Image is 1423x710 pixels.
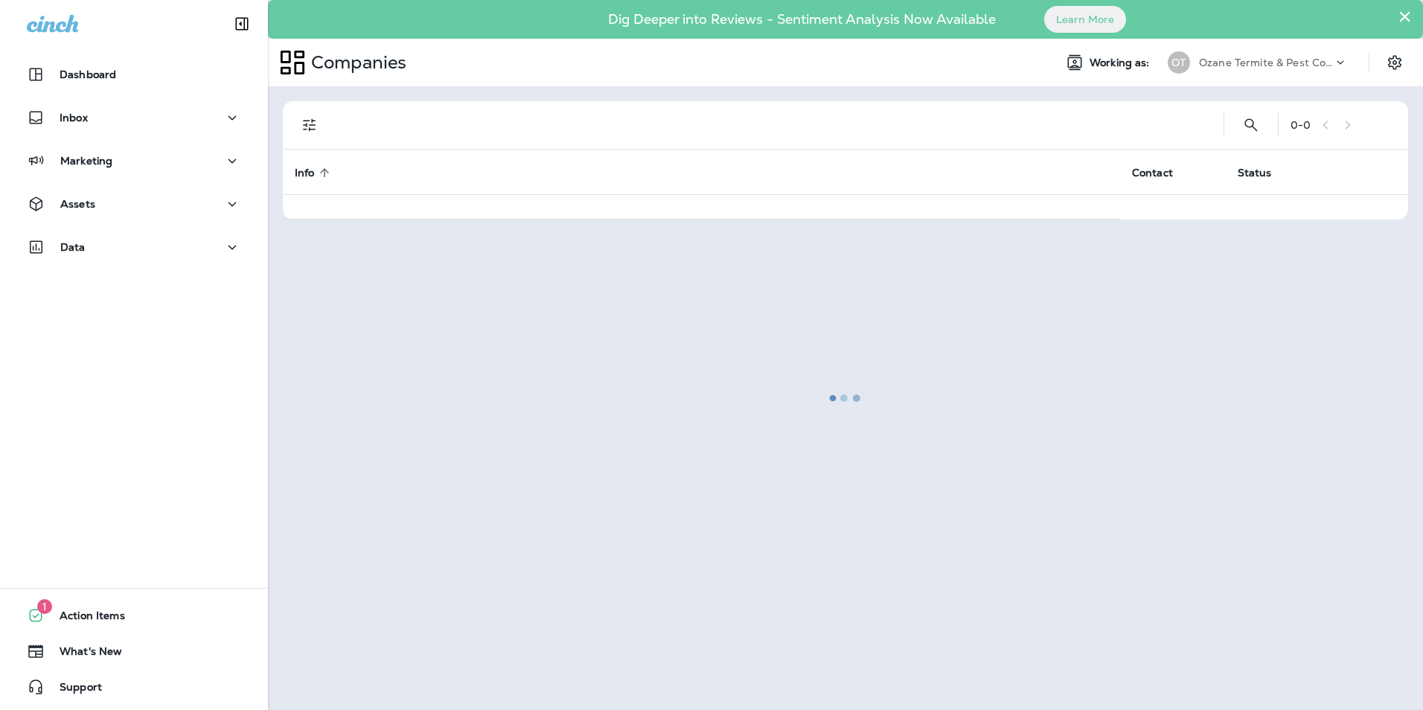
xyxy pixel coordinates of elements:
button: Learn More [1044,6,1126,33]
button: Assets [15,189,253,219]
span: 1 [37,599,52,614]
p: Companies [305,51,406,74]
button: Inbox [15,103,253,132]
button: Collapse Sidebar [221,9,263,39]
button: Marketing [15,146,253,176]
p: Data [60,241,86,253]
span: What's New [45,645,122,663]
button: 1Action Items [15,601,253,630]
span: Action Items [45,610,125,627]
p: Assets [60,198,95,210]
button: Data [15,232,253,262]
button: What's New [15,636,253,666]
p: Dig Deeper into Reviews - Sentiment Analysis Now Available [565,17,1039,22]
span: Working as: [1090,57,1153,69]
p: Ozane Termite & Pest Control [1199,57,1333,68]
span: Support [45,681,102,699]
button: Settings [1381,49,1408,76]
button: Close [1398,4,1412,28]
p: Dashboard [60,68,116,80]
div: OT [1168,51,1190,74]
p: Inbox [60,112,88,124]
button: Dashboard [15,60,253,89]
p: Marketing [60,155,112,167]
button: Support [15,672,253,702]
